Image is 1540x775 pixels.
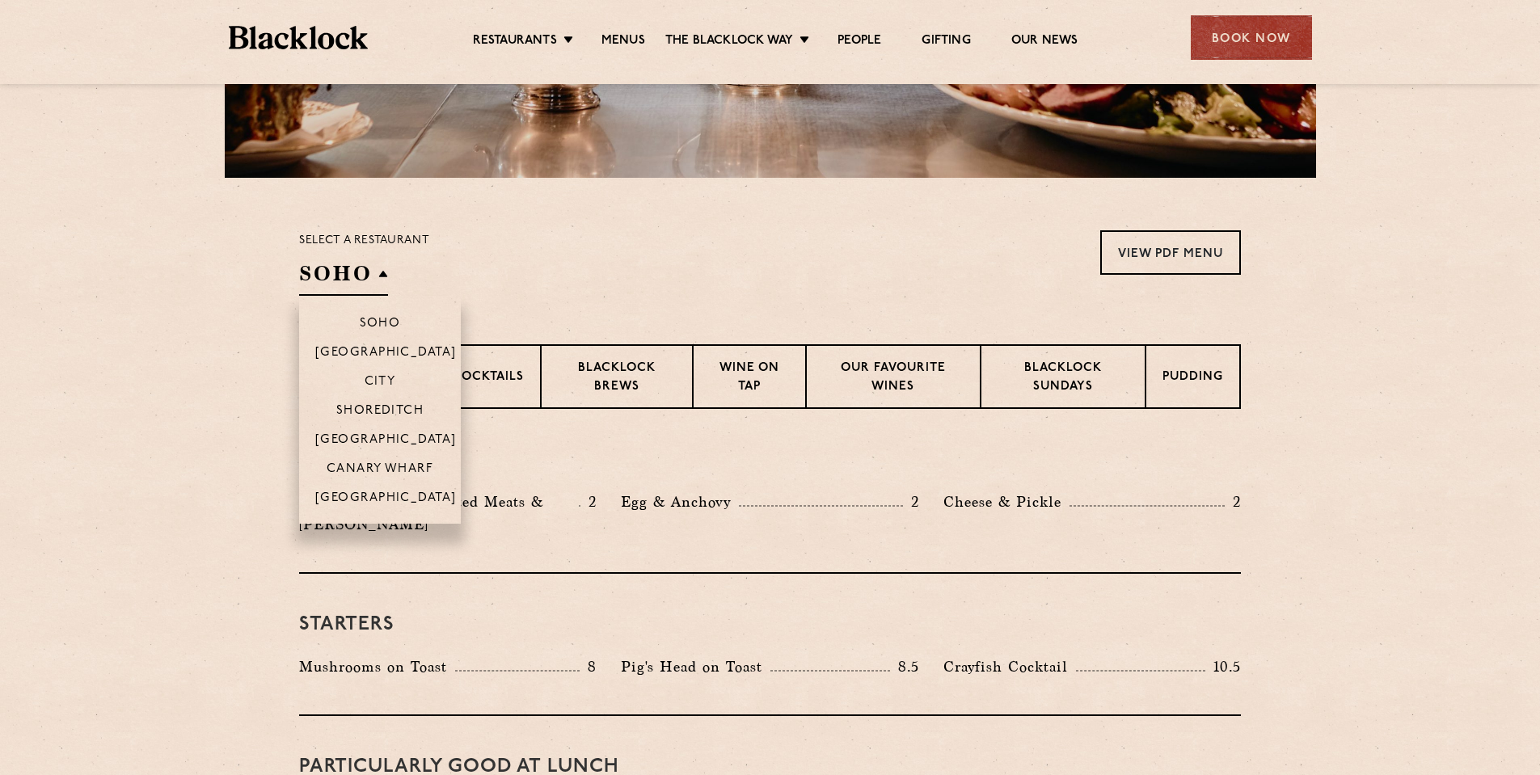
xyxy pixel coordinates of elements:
[1011,33,1078,51] a: Our News
[327,462,433,478] p: Canary Wharf
[665,33,793,51] a: The Blacklock Way
[943,655,1076,678] p: Crayfish Cocktail
[299,449,1241,470] h3: Pre Chop Bites
[580,491,597,512] p: 2
[998,360,1129,398] p: Blacklock Sundays
[299,230,429,251] p: Select a restaurant
[299,655,455,678] p: Mushrooms on Toast
[452,369,524,389] p: Cocktails
[365,375,396,391] p: City
[299,614,1241,635] h3: Starters
[336,404,424,420] p: Shoreditch
[1100,230,1241,275] a: View PDF Menu
[299,259,388,296] h2: SOHO
[838,33,881,51] a: People
[315,346,457,362] p: [GEOGRAPHIC_DATA]
[229,26,369,49] img: BL_Textured_Logo-footer-cropped.svg
[621,655,770,678] p: Pig's Head on Toast
[1162,369,1223,389] p: Pudding
[315,433,457,449] p: [GEOGRAPHIC_DATA]
[1205,656,1241,677] p: 10.5
[890,656,919,677] p: 8.5
[922,33,970,51] a: Gifting
[1225,491,1241,512] p: 2
[621,491,739,513] p: Egg & Anchovy
[360,317,401,333] p: Soho
[710,360,789,398] p: Wine on Tap
[601,33,645,51] a: Menus
[473,33,557,51] a: Restaurants
[943,491,1070,513] p: Cheese & Pickle
[1191,15,1312,60] div: Book Now
[580,656,597,677] p: 8
[315,491,457,508] p: [GEOGRAPHIC_DATA]
[903,491,919,512] p: 2
[558,360,676,398] p: Blacklock Brews
[823,360,963,398] p: Our favourite wines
